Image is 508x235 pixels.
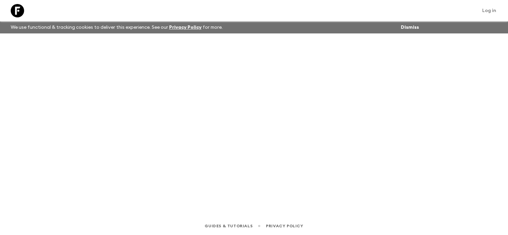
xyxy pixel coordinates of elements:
p: We use functional & tracking cookies to deliver this experience. See our for more. [8,21,225,33]
a: Privacy Policy [266,222,303,230]
a: Log in [479,6,500,15]
button: Dismiss [399,23,421,32]
a: Guides & Tutorials [205,222,252,230]
a: Privacy Policy [169,25,202,30]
